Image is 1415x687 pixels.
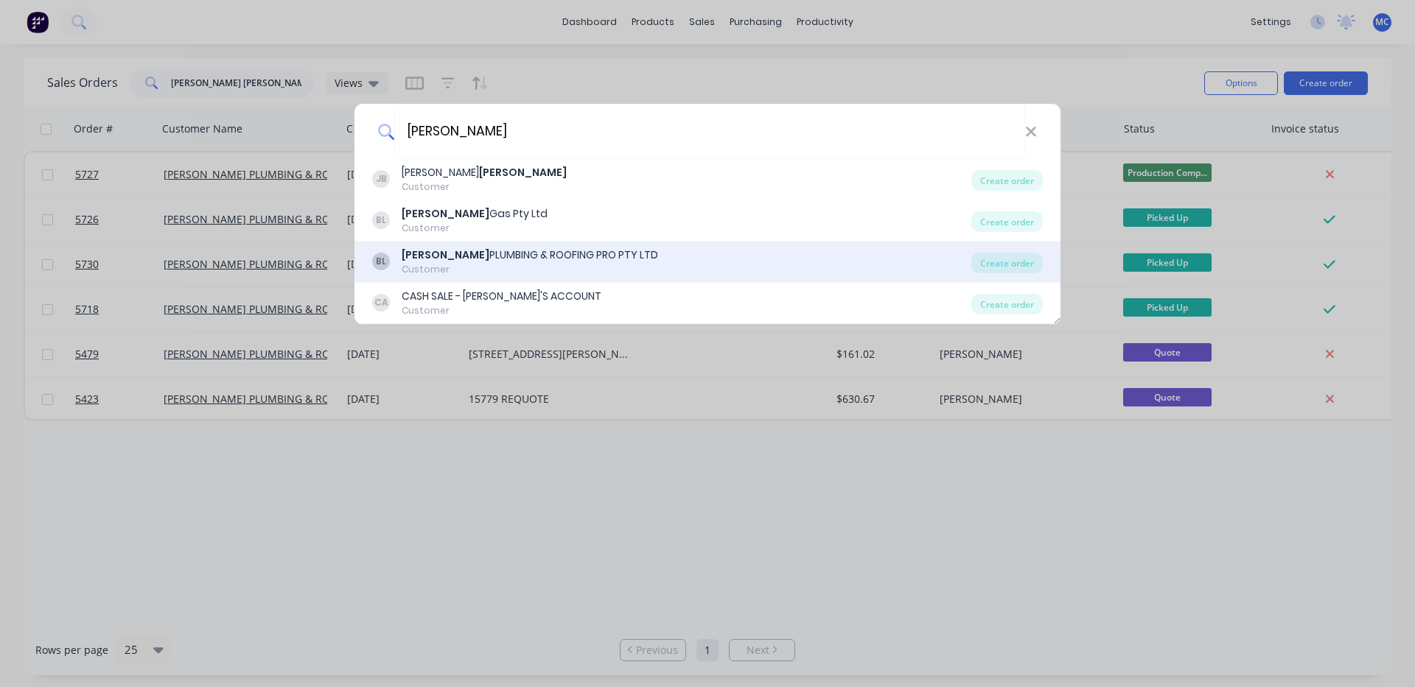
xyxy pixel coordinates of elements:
input: Enter a customer name to create a new order... [394,104,1025,159]
b: [PERSON_NAME] [402,247,489,262]
div: PLUMBING & ROOFING PRO PTY LTD [402,247,658,263]
div: Gas Pty Ltd [402,206,548,222]
div: Customer [402,304,601,317]
div: Create order [971,170,1043,191]
div: Customer [402,222,548,235]
div: Customer [402,263,658,276]
b: [PERSON_NAME] [479,165,567,180]
div: Customer [402,180,567,194]
div: BL [372,253,390,270]
div: JB [372,170,390,188]
div: [PERSON_NAME] [402,165,567,180]
div: CA [372,294,390,311]
div: Create order [971,294,1043,314]
div: Create order [971,253,1043,273]
div: CASH SALE - [PERSON_NAME]'S ACCOUNT [402,289,601,304]
b: [PERSON_NAME] [402,206,489,221]
div: BL [372,211,390,229]
div: Create order [971,211,1043,232]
